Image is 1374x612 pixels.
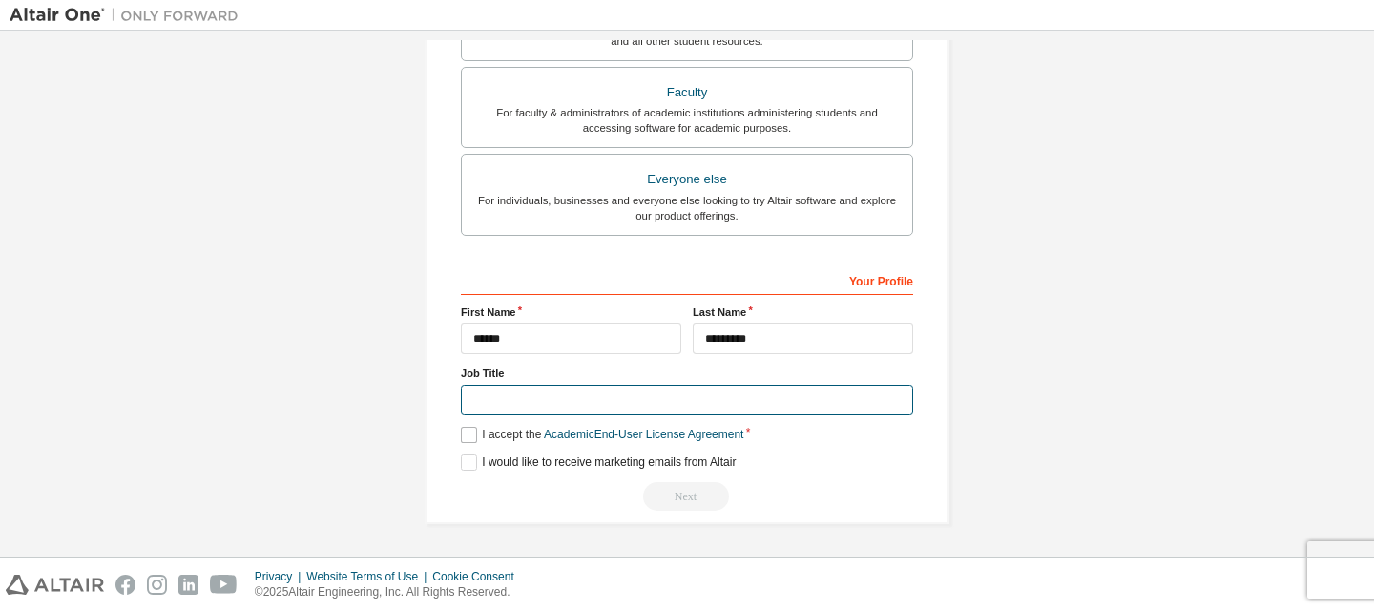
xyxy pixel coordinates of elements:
[461,366,913,381] label: Job Title
[544,428,743,441] a: Academic End-User License Agreement
[432,569,525,584] div: Cookie Consent
[461,427,743,443] label: I accept the
[255,569,306,584] div: Privacy
[178,575,198,595] img: linkedin.svg
[210,575,238,595] img: youtube.svg
[461,264,913,295] div: Your Profile
[693,305,913,320] label: Last Name
[10,6,248,25] img: Altair One
[473,79,901,106] div: Faculty
[306,569,432,584] div: Website Terms of Use
[461,305,681,320] label: First Name
[473,166,901,193] div: Everyone else
[473,193,901,223] div: For individuals, businesses and everyone else looking to try Altair software and explore our prod...
[461,454,736,471] label: I would like to receive marketing emails from Altair
[6,575,104,595] img: altair_logo.svg
[255,584,526,601] p: © 2025 Altair Engineering, Inc. All Rights Reserved.
[473,105,901,136] div: For faculty & administrators of academic institutions administering students and accessing softwa...
[461,482,913,511] div: Read and acccept EULA to continue
[115,575,135,595] img: facebook.svg
[147,575,167,595] img: instagram.svg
